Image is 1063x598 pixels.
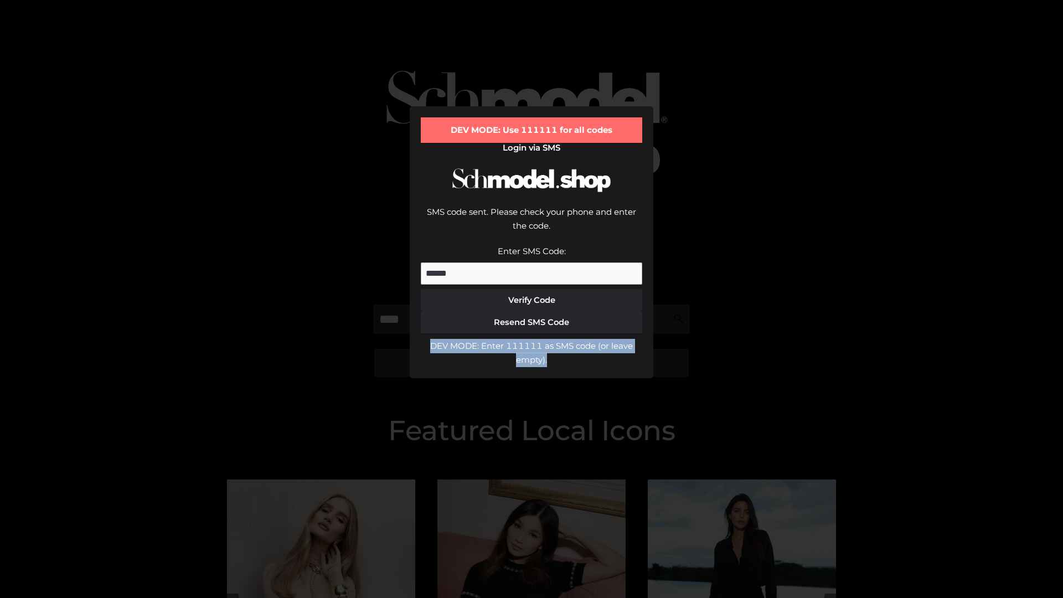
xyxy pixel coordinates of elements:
button: Verify Code [421,289,642,311]
button: Resend SMS Code [421,311,642,333]
div: DEV MODE: Use 111111 for all codes [421,117,642,143]
label: Enter SMS Code: [498,246,566,256]
div: DEV MODE: Enter 111111 as SMS code (or leave empty). [421,339,642,367]
h2: Login via SMS [421,143,642,153]
img: Schmodel Logo [448,158,615,202]
div: SMS code sent. Please check your phone and enter the code. [421,205,642,244]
